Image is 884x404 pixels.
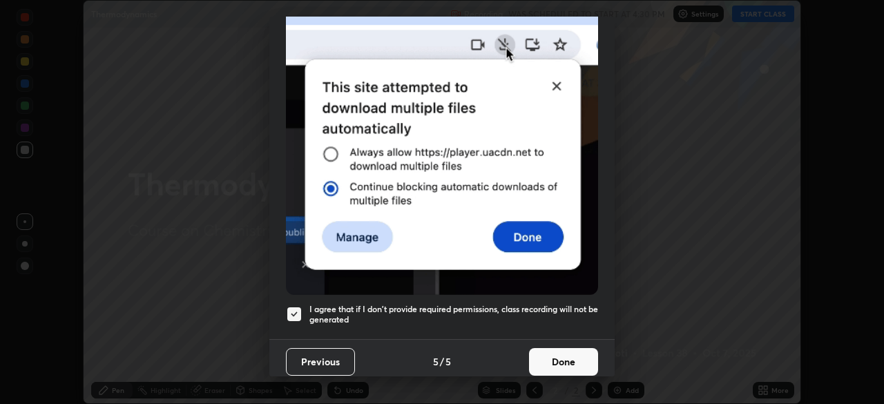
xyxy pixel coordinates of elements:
h4: / [440,354,444,369]
button: Done [529,348,598,376]
h4: 5 [433,354,439,369]
button: Previous [286,348,355,376]
h5: I agree that if I don't provide required permissions, class recording will not be generated [309,304,598,325]
h4: 5 [445,354,451,369]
